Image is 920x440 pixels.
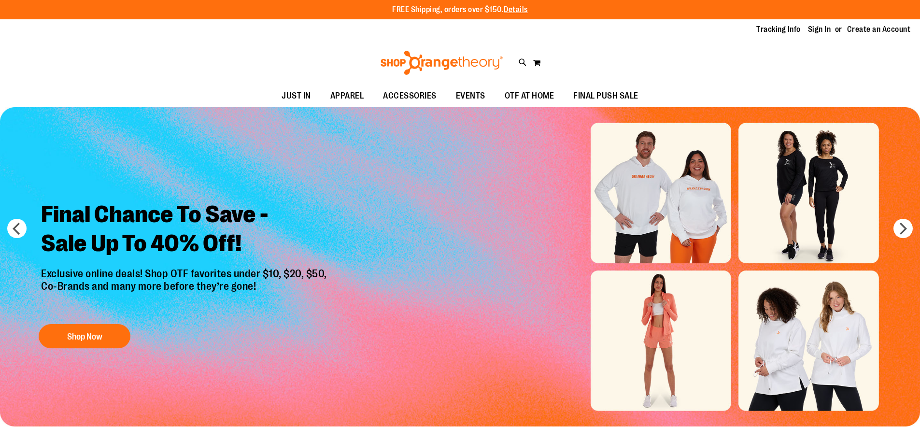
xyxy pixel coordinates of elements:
h2: Final Chance To Save - Sale Up To 40% Off! [34,193,337,268]
img: Shop Orangetheory [379,51,504,75]
a: Create an Account [847,24,911,35]
span: FINAL PUSH SALE [573,85,638,107]
p: Exclusive online deals! Shop OTF favorites under $10, $20, $50, Co-Brands and many more before th... [34,268,337,315]
button: prev [7,219,27,238]
button: next [893,219,913,238]
a: Details [504,5,528,14]
a: Tracking Info [756,24,801,35]
span: EVENTS [456,85,485,107]
span: JUST IN [282,85,311,107]
button: Shop Now [39,324,130,348]
a: Sign In [808,24,831,35]
a: Final Chance To Save -Sale Up To 40% Off! Exclusive online deals! Shop OTF favorites under $10, $... [34,193,337,354]
span: APPAREL [330,85,364,107]
p: FREE Shipping, orders over $150. [392,4,528,15]
span: OTF AT HOME [505,85,554,107]
span: ACCESSORIES [383,85,437,107]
